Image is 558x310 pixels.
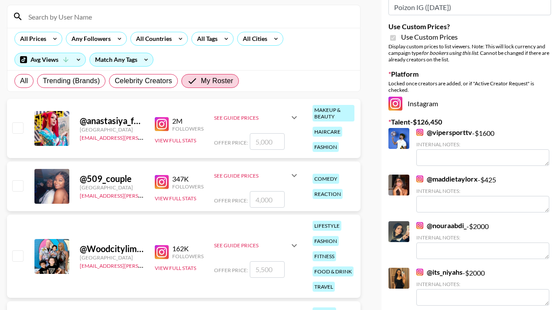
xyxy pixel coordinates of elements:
[131,32,174,45] div: All Countries
[214,107,299,128] div: See Guide Prices
[416,221,466,230] a: @nouraabdi_
[80,126,144,133] div: [GEOGRAPHIC_DATA]
[172,244,204,253] div: 162K
[238,32,269,45] div: All Cities
[80,191,209,199] a: [EMAIL_ADDRESS][PERSON_NAME][DOMAIN_NAME]
[313,282,335,292] div: travel
[15,32,48,45] div: All Prices
[80,254,144,261] div: [GEOGRAPHIC_DATA]
[313,127,342,137] div: haircare
[388,70,551,78] label: Platform
[388,22,551,31] label: Use Custom Prices?
[15,53,85,66] div: Avg Views
[20,76,28,86] span: All
[313,105,354,121] div: makeup & beauty
[416,175,549,212] div: - $ 425
[416,188,549,194] div: Internal Notes:
[201,76,233,86] span: My Roster
[416,128,549,166] div: - $ 1600
[172,117,204,125] div: 2M
[388,43,551,63] div: Display custom prices to list viewers. Note: This will lock currency and campaign type . Cannot b...
[23,10,355,24] input: Search by User Name
[250,261,285,278] input: 5,500
[388,80,551,93] div: Locked once creators are added, or if "Active Creator Request" is checked.
[416,175,478,183] a: @maddietaylorx
[80,184,144,191] div: [GEOGRAPHIC_DATA]
[214,267,248,273] span: Offer Price:
[155,137,196,144] button: View Full Stats
[80,261,209,269] a: [EMAIL_ADDRESS][PERSON_NAME][DOMAIN_NAME]
[80,115,144,126] div: @ anastasiya_fukkacumi
[214,235,299,256] div: See Guide Prices
[214,172,289,179] div: See Guide Prices
[80,243,144,254] div: @ Woodcitylimits
[388,97,551,111] div: Instagram
[416,234,549,241] div: Internal Notes:
[422,50,478,56] em: for bookers using this list
[172,125,204,132] div: Followers
[416,268,549,306] div: - $ 2000
[90,53,153,66] div: Match Any Tags
[172,175,204,183] div: 347K
[214,115,289,121] div: See Guide Prices
[172,253,204,259] div: Followers
[80,133,209,141] a: [EMAIL_ADDRESS][PERSON_NAME][DOMAIN_NAME]
[416,141,549,148] div: Internal Notes:
[416,129,423,136] img: Instagram
[250,191,285,208] input: 4,000
[172,183,204,190] div: Followers
[416,128,472,137] a: @vipersporttv
[214,165,299,186] div: See Guide Prices
[115,76,172,86] span: Celebrity Creators
[416,221,549,259] div: - $ 2000
[155,245,169,259] img: Instagram
[214,139,248,146] span: Offer Price:
[416,268,463,276] a: @its_niyahs
[155,175,169,189] img: Instagram
[214,197,248,204] span: Offer Price:
[313,174,339,184] div: comedy
[416,175,423,182] img: Instagram
[155,117,169,131] img: Instagram
[250,133,285,150] input: 5,000
[43,76,100,86] span: Trending (Brands)
[192,32,219,45] div: All Tags
[313,236,339,246] div: fashion
[313,266,354,276] div: food & drink
[313,142,339,152] div: fashion
[155,265,196,271] button: View Full Stats
[388,97,402,111] img: Instagram
[401,33,458,41] span: Use Custom Prices
[155,195,196,202] button: View Full Stats
[388,118,551,126] label: Talent - $ 126,450
[313,251,336,261] div: fitness
[313,189,343,199] div: reaction
[214,242,289,249] div: See Guide Prices
[313,221,341,231] div: lifestyle
[416,222,423,229] img: Instagram
[416,269,423,276] img: Instagram
[416,281,549,287] div: Internal Notes:
[80,173,144,184] div: @ 509_couple
[66,32,112,45] div: Any Followers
